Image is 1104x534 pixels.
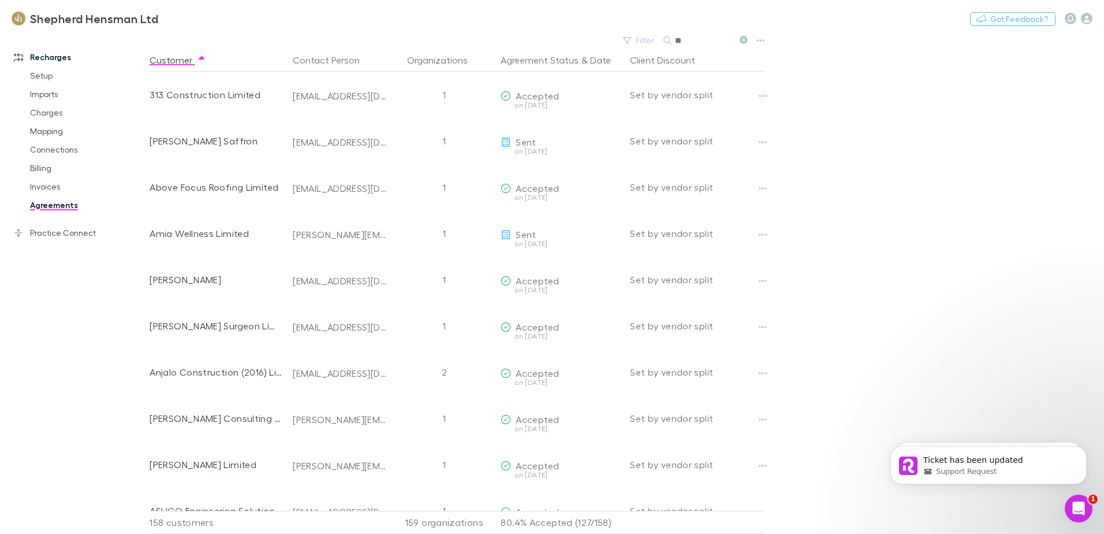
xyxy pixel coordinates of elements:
[516,90,559,101] span: Accepted
[293,414,387,425] div: [PERSON_NAME][EMAIL_ADDRESS][PERSON_NAME][DOMAIN_NAME]
[293,506,387,518] div: [EMAIL_ADDRESS][DOMAIN_NAME]
[516,368,559,379] span: Accepted
[30,12,158,25] h3: Shepherd Hensman Ltd
[501,425,621,432] div: on [DATE]
[293,136,387,148] div: [EMAIL_ADDRESS][DOMAIN_NAME]
[392,164,496,210] div: 1
[630,164,764,210] div: Set by vendor split
[5,5,165,32] a: Shepherd Hensman Ltd
[18,122,156,140] a: Mapping
[516,183,559,194] span: Accepted
[293,229,387,240] div: [PERSON_NAME][EMAIL_ADDRESS][PERSON_NAME][DOMAIN_NAME]
[407,49,482,72] button: Organizations
[150,303,284,349] div: [PERSON_NAME] Surgeon Limited
[617,34,661,47] button: Filter
[501,240,621,247] div: on [DATE]
[873,422,1104,503] iframe: Intercom notifications message
[392,488,496,534] div: 1
[18,177,156,196] a: Invoices
[1088,495,1098,504] span: 1
[392,118,496,164] div: 1
[630,442,764,488] div: Set by vendor split
[150,118,284,164] div: [PERSON_NAME] Saffron
[630,395,764,442] div: Set by vendor split
[150,257,284,303] div: [PERSON_NAME]
[18,85,156,103] a: Imports
[293,275,387,287] div: [EMAIL_ADDRESS][DOMAIN_NAME]
[293,49,374,72] button: Contact Person
[516,136,536,147] span: Sent
[630,303,764,349] div: Set by vendor split
[501,49,621,72] div: &
[630,118,764,164] div: Set by vendor split
[392,303,496,349] div: 1
[501,287,621,294] div: on [DATE]
[501,511,621,533] p: 80.4% Accepted (127/158)
[150,442,284,488] div: [PERSON_NAME] Limited
[392,349,496,395] div: 2
[150,49,206,72] button: Customer
[516,460,559,471] span: Accepted
[392,442,496,488] div: 1
[150,210,284,257] div: Amia Wellness Limited
[150,511,288,534] div: 158 customers
[150,164,284,210] div: Above Focus Roofing Limited
[392,511,496,534] div: 159 organizations
[2,224,156,242] a: Practice Connect
[392,210,496,257] div: 1
[1065,495,1092,522] iframe: Intercom live chat
[630,210,764,257] div: Set by vendor split
[392,72,496,118] div: 1
[392,257,496,303] div: 1
[501,472,621,479] div: on [DATE]
[590,49,611,72] button: Date
[150,395,284,442] div: [PERSON_NAME] Consulting Limited
[18,66,156,85] a: Setup
[970,12,1055,26] button: Got Feedback?
[18,140,156,159] a: Connections
[501,194,621,201] div: on [DATE]
[293,90,387,102] div: [EMAIL_ADDRESS][DOMAIN_NAME]
[2,48,156,66] a: Recharges
[501,148,621,155] div: on [DATE]
[293,321,387,333] div: [EMAIL_ADDRESS][DOMAIN_NAME]
[630,349,764,395] div: Set by vendor split
[630,49,709,72] button: Client Discount
[293,183,387,194] div: [EMAIL_ADDRESS][DOMAIN_NAME]
[630,488,764,534] div: Set by vendor split
[516,321,559,332] span: Accepted
[150,72,284,118] div: 313 Construction Limited
[501,49,579,72] button: Agreement Status
[293,460,387,472] div: [PERSON_NAME][EMAIL_ADDRESS][PERSON_NAME][DOMAIN_NAME]
[18,103,156,122] a: Charges
[501,379,621,386] div: on [DATE]
[501,102,621,109] div: on [DATE]
[501,333,621,340] div: on [DATE]
[516,275,559,286] span: Accepted
[18,196,156,214] a: Agreements
[150,488,284,534] div: ASHCO Engineering Solutions Limited
[630,257,764,303] div: Set by vendor split
[516,506,559,517] span: Accepted
[392,395,496,442] div: 1
[630,72,764,118] div: Set by vendor split
[516,229,536,240] span: Sent
[18,159,156,177] a: Billing
[293,368,387,379] div: [EMAIL_ADDRESS][DOMAIN_NAME]
[516,414,559,425] span: Accepted
[12,12,25,25] img: Shepherd Hensman Ltd's Logo
[150,349,284,395] div: Anjalo Construction (2016) Limited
